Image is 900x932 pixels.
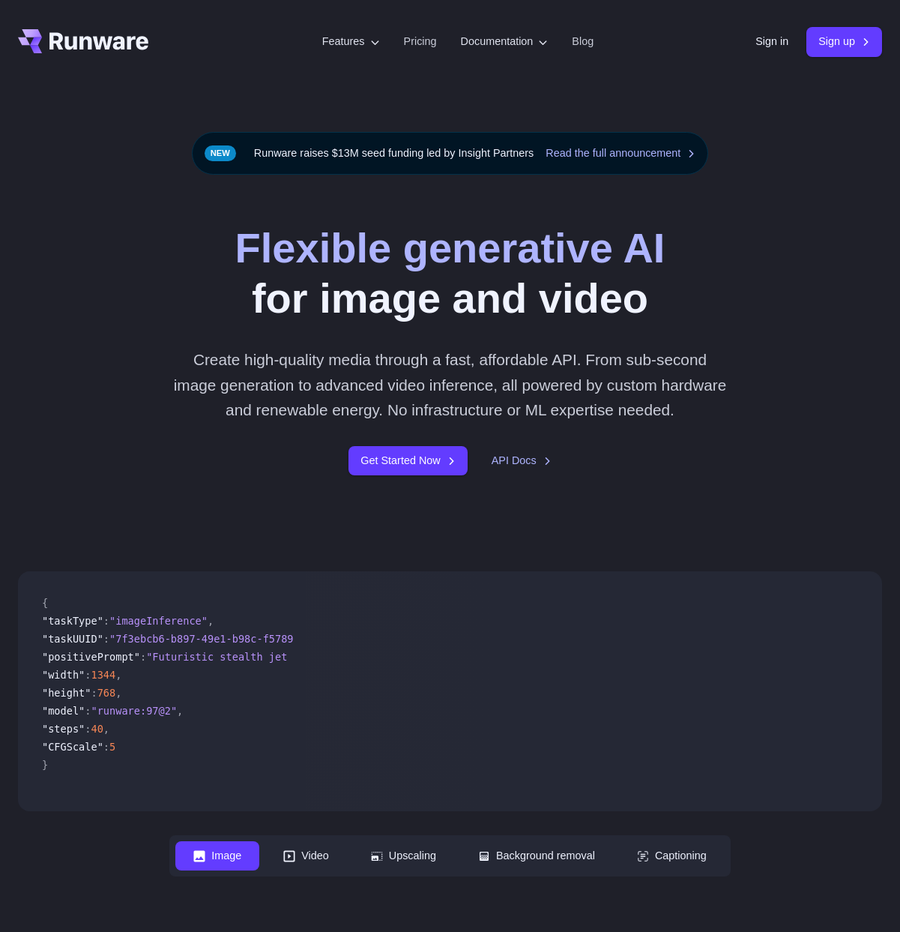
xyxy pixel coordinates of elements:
[42,633,103,645] span: "taskUUID"
[91,723,103,735] span: 40
[146,651,704,663] span: "Futuristic stealth jet streaking through a neon-lit cityscape with glowing purple exhaust"
[140,651,146,663] span: :
[103,741,109,753] span: :
[42,705,85,717] span: "model"
[103,615,109,627] span: :
[91,687,97,699] span: :
[235,223,665,323] h1: for image and video
[97,687,116,699] span: 768
[85,705,91,717] span: :
[103,633,109,645] span: :
[42,669,85,681] span: "width"
[546,145,695,162] a: Read the full announcement
[492,452,552,469] a: API Docs
[109,615,208,627] span: "imageInference"
[91,705,177,717] span: "runware:97@2"
[42,615,103,627] span: "taskType"
[461,33,549,50] label: Documentation
[42,741,103,753] span: "CFGScale"
[175,841,259,871] button: Image
[42,651,140,663] span: "positivePrompt"
[353,841,454,871] button: Upscaling
[85,669,91,681] span: :
[460,841,613,871] button: Background removal
[42,597,48,609] span: {
[91,669,115,681] span: 1344
[806,27,882,56] a: Sign up
[235,224,665,271] strong: Flexible generative AI
[18,29,148,53] a: Go to /
[115,669,121,681] span: ,
[192,132,709,175] div: Runware raises $13M seed funding led by Insight Partners
[109,741,115,753] span: 5
[322,33,380,50] label: Features
[103,723,109,735] span: ,
[348,446,467,475] a: Get Started Now
[109,633,342,645] span: "7f3ebcb6-b897-49e1-b98c-f5789d2d40d7"
[572,33,594,50] a: Blog
[42,687,91,699] span: "height"
[42,759,48,771] span: }
[42,723,85,735] span: "steps"
[755,33,788,50] a: Sign in
[265,841,347,871] button: Video
[404,33,437,50] a: Pricing
[619,841,725,871] button: Captioning
[174,347,727,422] p: Create high-quality media through a fast, affordable API. From sub-second image generation to adv...
[85,723,91,735] span: :
[177,705,183,717] span: ,
[208,615,214,627] span: ,
[115,687,121,699] span: ,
